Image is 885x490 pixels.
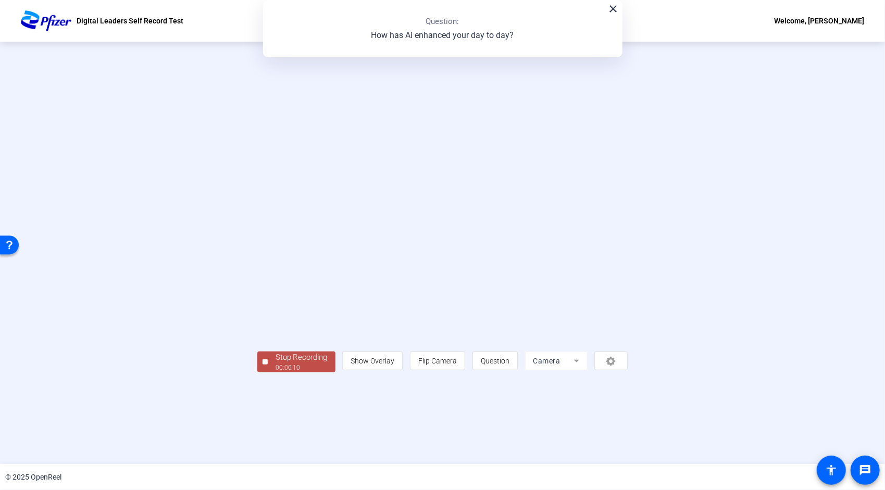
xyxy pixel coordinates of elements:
button: Stop Recording00:00:10 [257,351,335,373]
div: Welcome, [PERSON_NAME] [774,15,864,27]
p: How has Ai enhanced your day to day? [371,29,514,42]
span: Question [481,357,509,365]
div: © 2025 OpenReel [5,472,61,483]
mat-icon: message [859,464,871,476]
span: Show Overlay [351,357,394,365]
div: Stop Recording [276,351,328,363]
button: Question [472,351,518,370]
img: OpenReel logo [21,10,71,31]
p: Digital Leaders Self Record Test [77,15,183,27]
span: Flip Camera [418,357,457,365]
p: Question: [426,16,459,28]
mat-icon: close [607,3,620,15]
div: 00:00:10 [276,363,328,372]
button: Flip Camera [410,351,465,370]
button: Show Overlay [342,351,403,370]
mat-icon: accessibility [825,464,838,476]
